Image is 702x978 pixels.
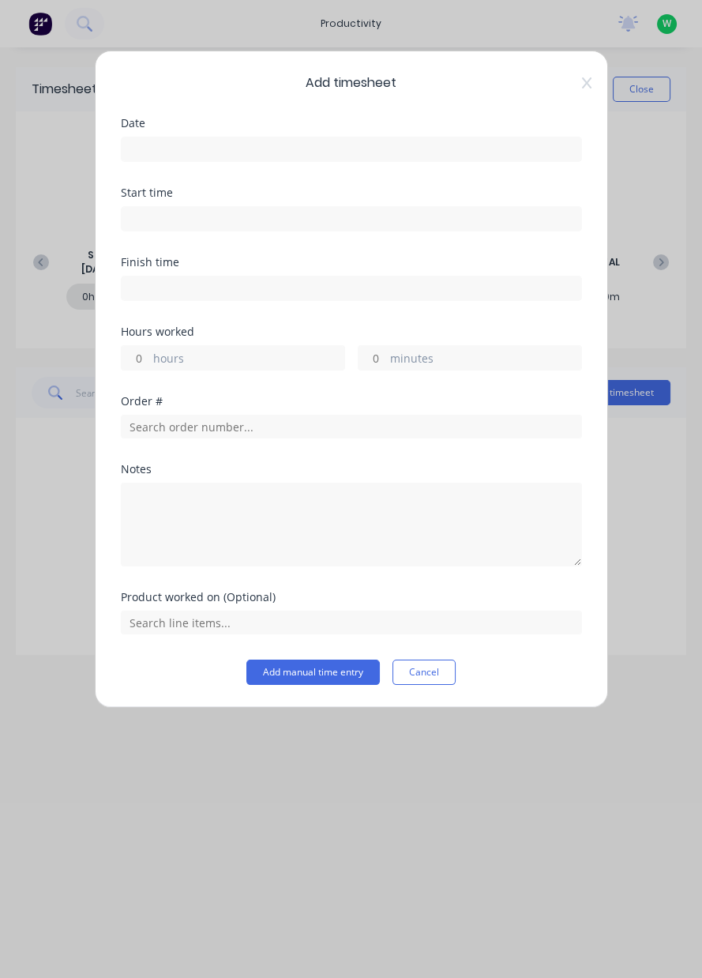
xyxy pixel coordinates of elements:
button: Cancel [392,660,456,685]
button: Add manual time entry [246,660,380,685]
input: 0 [122,346,149,370]
input: Search line items... [121,611,582,634]
div: Start time [121,187,582,198]
div: Notes [121,464,582,475]
span: Add timesheet [121,73,582,92]
label: minutes [390,350,581,370]
label: hours [153,350,344,370]
div: Date [121,118,582,129]
div: Order # [121,396,582,407]
div: Hours worked [121,326,582,337]
div: Product worked on (Optional) [121,592,582,603]
div: Finish time [121,257,582,268]
input: 0 [359,346,386,370]
input: Search order number... [121,415,582,438]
